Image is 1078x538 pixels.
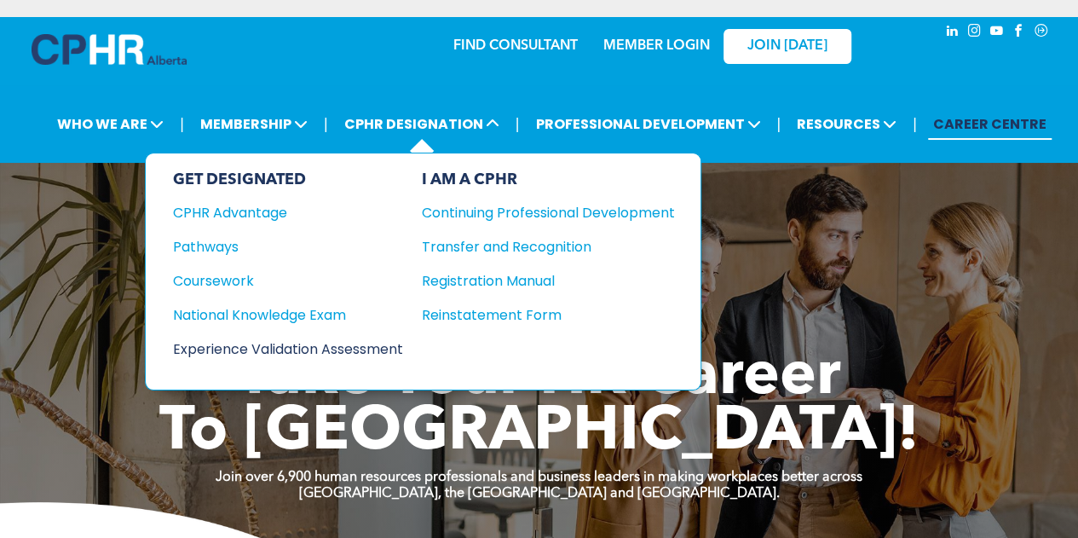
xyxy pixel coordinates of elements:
[299,487,780,500] strong: [GEOGRAPHIC_DATA], the [GEOGRAPHIC_DATA] and [GEOGRAPHIC_DATA].
[173,270,403,292] a: Coursework
[173,202,403,223] a: CPHR Advantage
[173,202,380,223] div: CPHR Advantage
[943,21,962,44] a: linkedin
[195,108,313,140] span: MEMBERSHIP
[173,338,380,360] div: Experience Validation Assessment
[173,236,380,257] div: Pathways
[422,202,649,223] div: Continuing Professional Development
[422,202,675,223] a: Continuing Professional Development
[422,304,675,326] a: Reinstatement Form
[173,171,403,189] div: GET DESIGNATED
[173,236,403,257] a: Pathways
[159,402,919,464] span: To [GEOGRAPHIC_DATA]!
[723,29,851,64] a: JOIN [DATE]
[792,108,902,140] span: RESOURCES
[173,304,403,326] a: National Knowledge Exam
[216,471,862,484] strong: Join over 6,900 human resources professionals and business leaders in making workplaces better ac...
[453,39,578,53] a: FIND CONSULTANT
[173,338,403,360] a: Experience Validation Assessment
[422,236,675,257] a: Transfer and Recognition
[747,38,827,55] span: JOIN [DATE]
[422,236,649,257] div: Transfer and Recognition
[339,108,504,140] span: CPHR DESIGNATION
[530,108,765,140] span: PROFESSIONAL DEVELOPMENT
[180,107,184,142] li: |
[988,21,1006,44] a: youtube
[173,270,380,292] div: Coursework
[603,39,710,53] a: MEMBER LOGIN
[928,108,1052,140] a: CAREER CENTRE
[422,270,675,292] a: Registration Manual
[422,171,675,189] div: I AM A CPHR
[776,107,781,142] li: |
[32,34,187,65] img: A blue and white logo for cp alberta
[422,304,649,326] div: Reinstatement Form
[173,304,380,326] div: National Knowledge Exam
[516,107,520,142] li: |
[1010,21,1029,44] a: facebook
[966,21,984,44] a: instagram
[913,107,917,142] li: |
[1032,21,1051,44] a: Social network
[422,270,649,292] div: Registration Manual
[52,108,169,140] span: WHO WE ARE
[324,107,328,142] li: |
